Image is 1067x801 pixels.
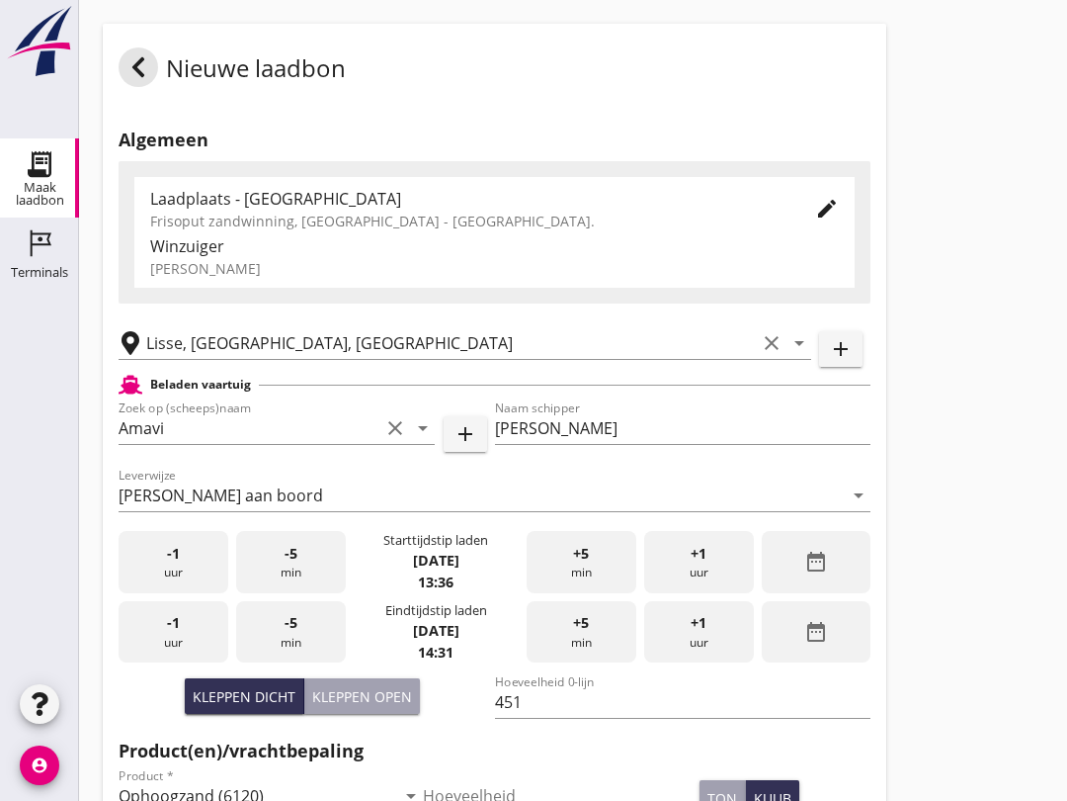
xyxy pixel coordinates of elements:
span: -1 [167,612,180,634]
strong: [DATE] [413,621,459,640]
div: [PERSON_NAME] aan boord [119,487,323,504]
span: +1 [691,543,706,565]
div: min [236,531,346,593]
div: min [527,601,636,664]
h2: Product(en)/vrachtbepaling [119,738,870,764]
i: arrow_drop_down [847,484,870,507]
div: Eindtijdstip laden [385,601,487,620]
div: min [236,601,346,664]
div: Terminals [11,266,68,279]
strong: [DATE] [413,551,459,570]
div: Nieuwe laadbon [119,47,346,95]
div: uur [644,531,754,593]
div: Kleppen dicht [193,686,295,707]
input: Losplaats [146,327,756,359]
button: Kleppen open [304,678,420,714]
i: add [453,422,477,446]
input: Naam schipper [495,412,871,444]
div: [PERSON_NAME] [150,258,839,279]
div: uur [119,531,228,593]
strong: 13:36 [418,573,453,591]
h2: Algemeen [119,127,870,153]
span: +1 [691,612,706,634]
i: date_range [804,550,828,574]
h2: Beladen vaartuig [150,376,251,394]
div: uur [644,601,754,664]
button: Kleppen dicht [185,678,304,714]
i: clear [383,416,407,440]
div: Laadplaats - [GEOGRAPHIC_DATA] [150,187,783,211]
strong: 14:31 [418,643,453,662]
span: +5 [573,543,589,565]
i: arrow_drop_down [787,331,811,355]
div: uur [119,601,228,664]
i: date_range [804,620,828,644]
input: Hoeveelheid 0-lijn [495,686,871,718]
span: -1 [167,543,180,565]
i: add [829,337,853,361]
span: -5 [285,612,297,634]
div: Starttijdstip laden [383,531,488,550]
i: clear [760,331,783,355]
i: edit [815,197,839,221]
div: Frisoput zandwinning, [GEOGRAPHIC_DATA] - [GEOGRAPHIC_DATA]. [150,211,783,231]
span: +5 [573,612,589,634]
span: -5 [285,543,297,565]
i: arrow_drop_down [411,416,435,440]
i: account_circle [20,746,59,785]
img: logo-small.a267ee39.svg [4,5,75,78]
input: Zoek op (scheeps)naam [119,412,379,444]
div: Winzuiger [150,234,839,258]
div: min [527,531,636,593]
div: Kleppen open [312,686,412,707]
